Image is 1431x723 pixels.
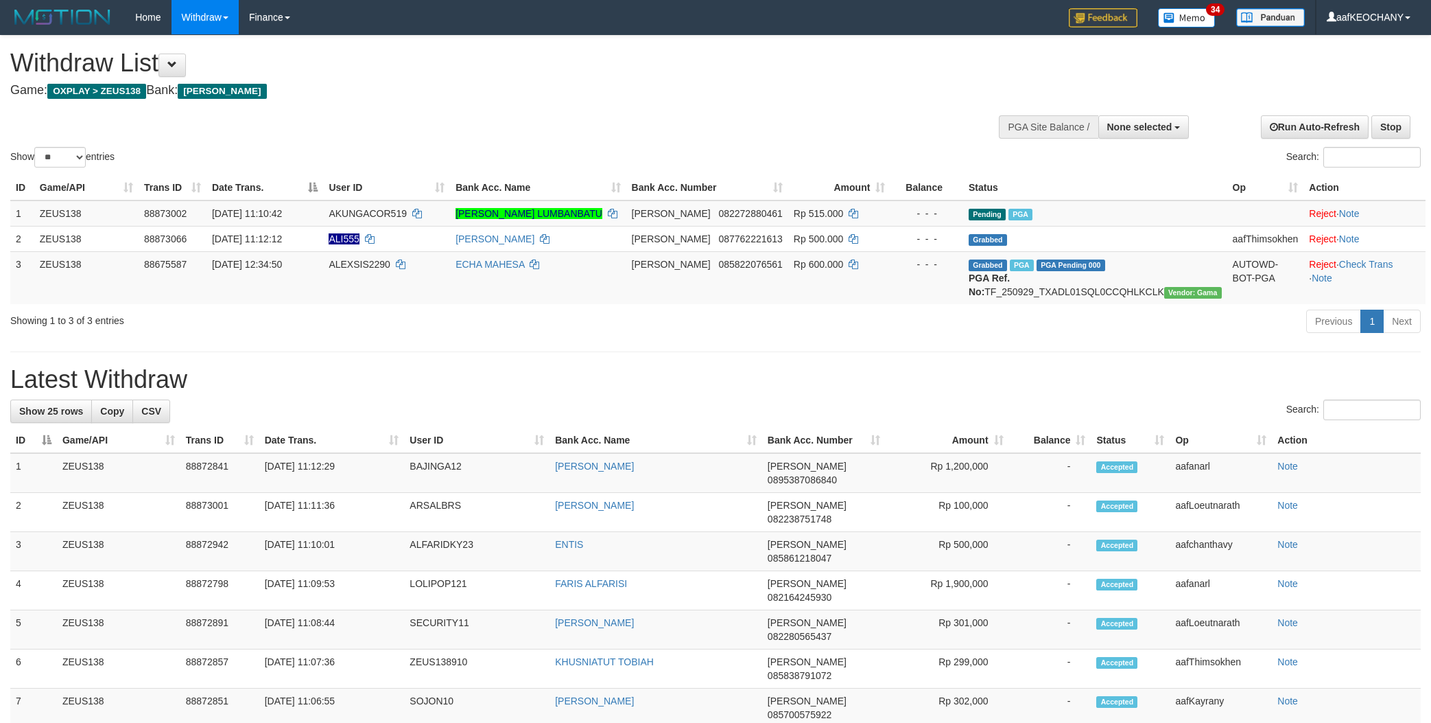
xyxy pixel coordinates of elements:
td: Rp 299,000 [886,650,1009,689]
td: ZEUS138 [57,532,180,571]
td: [DATE] 11:12:29 [259,453,405,493]
a: [PERSON_NAME] [555,461,634,472]
td: [DATE] 11:07:36 [259,650,405,689]
th: User ID: activate to sort column ascending [404,428,549,453]
td: ALFARIDKY23 [404,532,549,571]
td: Rp 100,000 [886,493,1009,532]
a: Check Trans [1339,259,1393,270]
div: - - - [896,207,958,220]
td: ZEUS138 [34,251,139,304]
a: Reject [1309,233,1336,244]
td: aafThimsokhen [1170,650,1272,689]
a: ECHA MAHESA [456,259,524,270]
a: Note [1312,273,1332,284]
td: 88872798 [180,571,259,610]
span: Grabbed [969,260,1007,271]
label: Search: [1286,147,1421,168]
a: Reject [1309,208,1336,219]
span: [DATE] 11:12:12 [212,233,282,244]
span: Accepted [1096,696,1137,708]
label: Show entries [10,147,115,168]
span: 88873002 [144,208,187,219]
span: Rp 515.000 [794,208,843,219]
div: PGA Site Balance / [999,115,1098,139]
td: aafLoeutnarath [1170,610,1272,650]
label: Search: [1286,400,1421,420]
td: 1 [10,200,34,227]
td: AUTOWD-BOT-PGA [1227,251,1304,304]
span: Copy 085700575922 to clipboard [768,709,831,720]
a: Copy [91,400,133,423]
a: 1 [1360,310,1384,333]
th: Action [1303,175,1426,200]
td: [DATE] 11:08:44 [259,610,405,650]
td: · [1303,226,1426,251]
a: Run Auto-Refresh [1261,115,1369,139]
th: ID [10,175,34,200]
td: aafchanthavy [1170,532,1272,571]
td: aafThimsokhen [1227,226,1304,251]
h1: Latest Withdraw [10,366,1421,393]
span: PGA Pending [1037,260,1105,271]
span: 34 [1206,3,1225,16]
a: Note [1277,617,1298,628]
span: Marked by aafpengsreynich [1010,260,1034,271]
a: Note [1277,500,1298,511]
div: Showing 1 to 3 of 3 entries [10,308,586,328]
th: ID: activate to sort column descending [10,428,57,453]
span: 88873066 [144,233,187,244]
td: - [1009,610,1091,650]
span: Marked by aafanarl [1008,209,1032,220]
select: Showentries [34,147,86,168]
span: Pending [969,209,1006,220]
a: KHUSNIATUT TOBIAH [555,656,654,667]
b: PGA Ref. No: [969,273,1010,297]
span: [PERSON_NAME] [632,259,711,270]
td: · [1303,200,1426,227]
span: Accepted [1096,618,1137,630]
span: [PERSON_NAME] [768,539,847,550]
a: Note [1339,208,1360,219]
a: Show 25 rows [10,400,92,423]
td: aafLoeutnarath [1170,493,1272,532]
span: Copy 085822076561 to clipboard [718,259,782,270]
input: Search: [1323,400,1421,420]
td: [DATE] 11:10:01 [259,532,405,571]
td: 88872857 [180,650,259,689]
a: [PERSON_NAME] [555,500,634,511]
span: Copy 0895387086840 to clipboard [768,474,837,485]
span: Rp 600.000 [794,259,843,270]
span: [PERSON_NAME] [768,578,847,589]
a: FARIS ALFARISI [555,578,627,589]
td: ZEUS138 [57,571,180,610]
span: [PERSON_NAME] [768,461,847,472]
span: Accepted [1096,461,1137,473]
span: AKUNGACOR519 [329,208,407,219]
th: Date Trans.: activate to sort column descending [206,175,324,200]
td: aafanarl [1170,453,1272,493]
td: 5 [10,610,57,650]
span: Copy 082238751748 to clipboard [768,514,831,525]
span: [PERSON_NAME] [768,656,847,667]
th: Amount: activate to sort column ascending [886,428,1009,453]
span: Copy 082280565437 to clipboard [768,631,831,642]
th: Status: activate to sort column ascending [1091,428,1170,453]
a: Note [1277,539,1298,550]
td: ARSALBRS [404,493,549,532]
a: Reject [1309,259,1336,270]
a: [PERSON_NAME] [555,696,634,707]
th: Trans ID: activate to sort column ascending [180,428,259,453]
td: ZEUS138910 [404,650,549,689]
td: 3 [10,251,34,304]
span: Copy 082164245930 to clipboard [768,592,831,603]
span: None selected [1107,122,1172,133]
span: [DATE] 11:10:42 [212,208,282,219]
a: Note [1339,233,1360,244]
span: Accepted [1096,579,1137,590]
th: Bank Acc. Name: activate to sort column ascending [549,428,762,453]
th: Action [1272,428,1421,453]
td: 4 [10,571,57,610]
th: Op: activate to sort column ascending [1227,175,1304,200]
th: Game/API: activate to sort column ascending [57,428,180,453]
span: Show 25 rows [19,406,83,417]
